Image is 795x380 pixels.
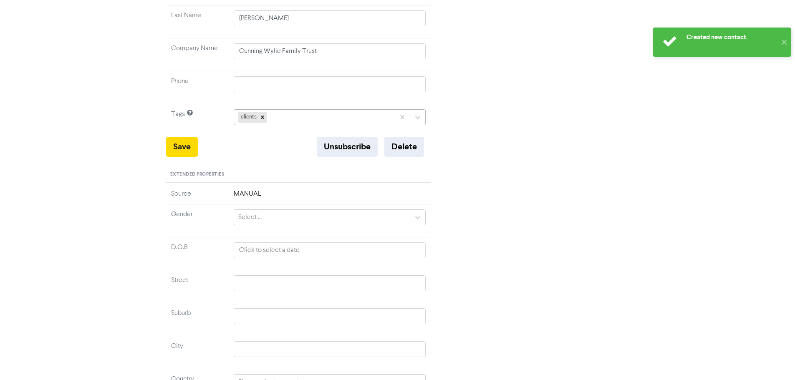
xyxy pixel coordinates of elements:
[166,336,229,369] td: City
[166,5,229,38] td: Last Name
[166,303,229,336] td: Suburb
[238,112,258,123] div: clients
[686,33,776,42] div: Created new contact.
[166,189,229,204] td: Source
[166,204,229,237] td: Gender
[317,137,378,157] button: Unsubscribe
[166,137,198,157] button: Save
[166,71,229,104] td: Phone
[166,237,229,270] td: D.O.B
[753,340,795,380] iframe: Chat Widget
[166,167,431,183] div: Extended Properties
[229,189,431,204] td: MANUAL
[166,104,229,137] td: Tags
[166,38,229,71] td: Company Name
[166,270,229,303] td: Street
[238,212,262,222] div: Select ...
[234,242,426,258] input: Click to select a date
[384,137,424,157] button: Delete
